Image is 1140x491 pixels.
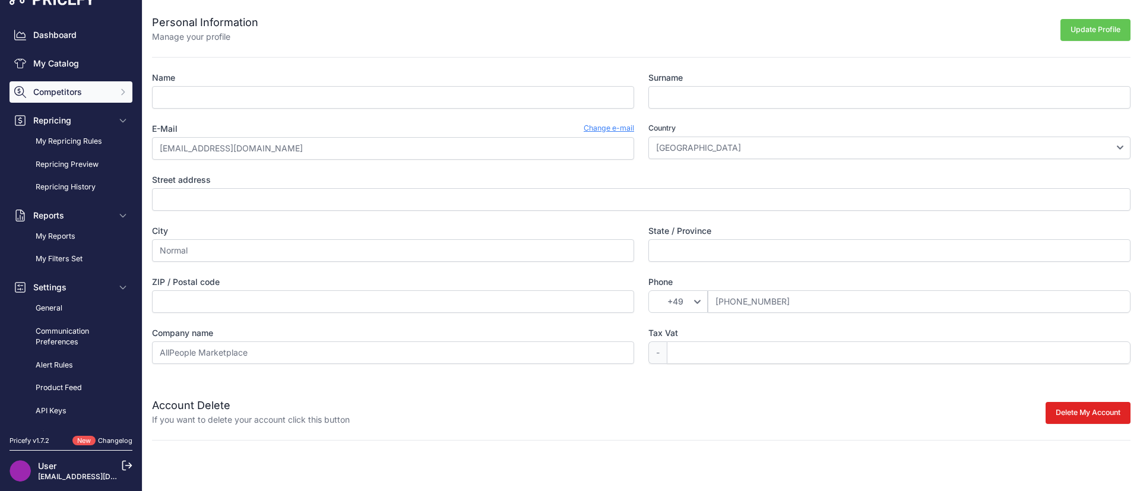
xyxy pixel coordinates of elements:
[9,401,132,422] a: API Keys
[9,205,132,226] button: Reports
[152,225,634,237] label: City
[9,154,132,175] a: Repricing Preview
[648,276,1130,288] label: Phone
[9,378,132,398] a: Product Feed
[648,123,1130,134] label: Country
[38,461,56,471] a: User
[9,249,132,270] a: My Filters Set
[9,24,132,46] a: Dashboard
[9,53,132,74] a: My Catalog
[33,86,111,98] span: Competitors
[584,123,634,135] a: Change e-mail
[648,72,1130,84] label: Surname
[152,414,350,426] p: If you want to delete your account click this button
[152,14,258,31] h2: Personal Information
[9,226,132,247] a: My Reports
[9,81,132,103] button: Competitors
[152,327,634,339] label: Company name
[9,321,132,353] a: Communication Preferences
[648,225,1130,237] label: State / Province
[98,436,132,445] a: Changelog
[9,424,132,445] a: Widget
[648,328,678,338] span: Tax Vat
[33,210,111,221] span: Reports
[1046,402,1130,424] button: Delete My Account
[9,277,132,298] button: Settings
[9,436,49,446] div: Pricefy v1.7.2
[9,298,132,319] a: General
[9,131,132,152] a: My Repricing Rules
[9,177,132,198] a: Repricing History
[33,115,111,126] span: Repricing
[9,355,132,376] a: Alert Rules
[152,174,1130,186] label: Street address
[152,72,634,84] label: Name
[72,436,96,446] span: New
[9,110,132,131] button: Repricing
[152,397,350,414] h2: Account Delete
[1060,19,1130,41] button: Update Profile
[152,276,634,288] label: ZIP / Postal code
[33,281,111,293] span: Settings
[152,31,258,43] p: Manage your profile
[648,341,667,364] span: -
[38,472,162,481] a: [EMAIL_ADDRESS][DOMAIN_NAME]
[152,123,178,135] label: E-Mail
